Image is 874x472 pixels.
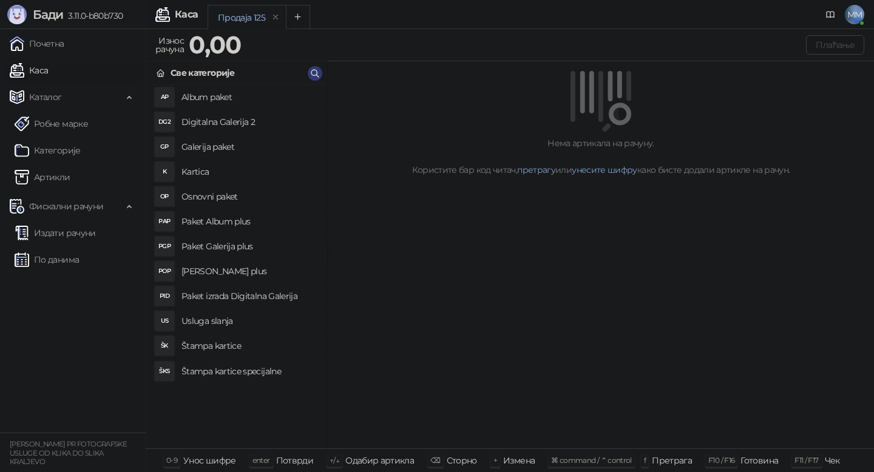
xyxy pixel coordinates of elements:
[146,85,327,448] div: grid
[652,453,692,468] div: Претрага
[181,311,317,331] h4: Usluga slanja
[330,456,339,465] span: ↑/↓
[218,11,265,24] div: Продаја 125
[181,261,317,281] h4: [PERSON_NAME] plus
[342,137,859,177] div: Нема артикала на рачуну. Користите бар код читач, или како бисте додали артикле на рачун.
[155,87,174,107] div: AP
[63,10,123,21] span: 3.11.0-b80b730
[181,137,317,157] h4: Galerija paket
[821,5,840,24] a: Документација
[15,221,96,245] a: Издати рачуни
[430,456,440,465] span: ⌫
[181,112,317,132] h4: Digitalna Galerija 2
[175,10,198,19] div: Каса
[503,453,535,468] div: Измена
[155,112,174,132] div: DG2
[29,194,103,218] span: Фискални рачуни
[155,162,174,181] div: K
[845,5,864,24] span: MM
[189,30,241,59] strong: 0,00
[517,164,555,175] a: претрагу
[181,187,317,206] h4: Osnovni paket
[155,212,174,231] div: PAP
[183,453,236,468] div: Унос шифре
[286,5,310,29] button: Add tab
[740,453,778,468] div: Готовина
[15,112,88,136] a: Робне марке
[825,453,840,468] div: Чек
[153,33,186,57] div: Износ рачуна
[181,212,317,231] h4: Paket Album plus
[15,138,81,163] a: Категорије
[171,66,234,79] div: Све категорије
[493,456,497,465] span: +
[29,85,62,109] span: Каталог
[181,162,317,181] h4: Kartica
[708,456,734,465] span: F10 / F16
[181,286,317,306] h4: Paket izrada Digitalna Galerija
[15,248,79,272] a: По данима
[15,170,29,184] img: Artikli
[33,7,63,22] span: Бади
[181,87,317,107] h4: Album paket
[155,137,174,157] div: GP
[155,237,174,256] div: PGP
[276,453,314,468] div: Потврди
[15,165,70,189] a: ArtikliАртикли
[155,187,174,206] div: OP
[155,362,174,381] div: ŠKS
[10,32,64,56] a: Почетна
[345,453,414,468] div: Одабир артикла
[181,237,317,256] h4: Paket Galerija plus
[181,336,317,356] h4: Štampa kartice
[166,456,177,465] span: 0-9
[181,362,317,381] h4: Štampa kartice specijalne
[155,286,174,306] div: PID
[794,456,818,465] span: F11 / F17
[268,12,283,22] button: remove
[806,35,864,55] button: Плаћање
[155,311,174,331] div: US
[252,456,270,465] span: enter
[10,58,48,83] a: Каса
[155,261,174,281] div: POP
[7,5,27,24] img: Logo
[551,456,632,465] span: ⌘ command / ⌃ control
[10,440,127,466] small: [PERSON_NAME] PR FOTOGRAFSKE USLUGE OD KLIKA DO SLIKA KRALJEVO
[572,164,637,175] a: унесите шифру
[155,336,174,356] div: ŠK
[447,453,477,468] div: Сторно
[644,456,646,465] span: f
